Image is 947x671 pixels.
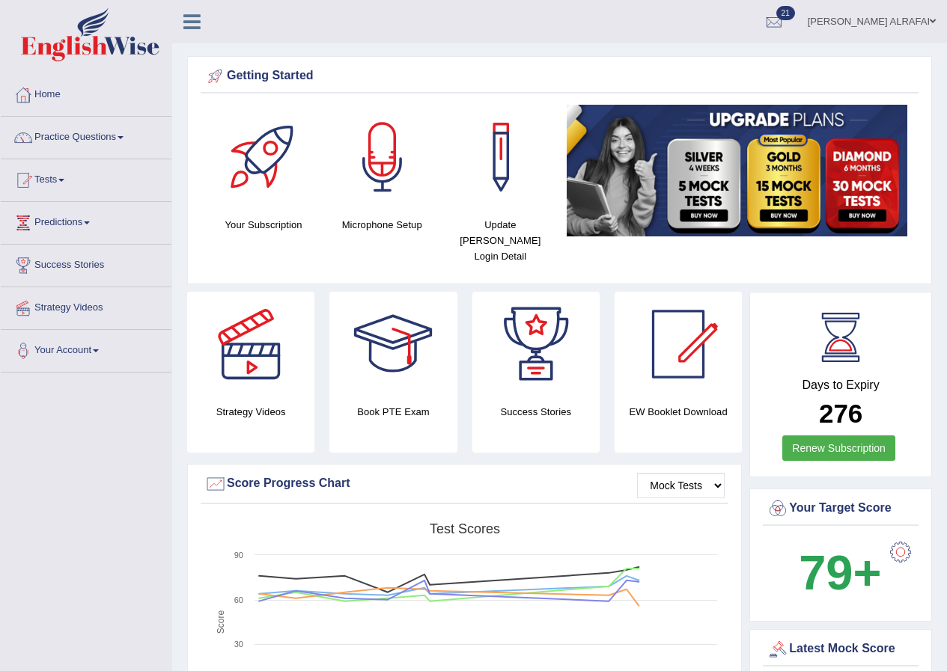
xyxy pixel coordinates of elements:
[567,105,907,236] img: small5.jpg
[799,545,881,600] b: 79+
[776,6,795,20] span: 21
[819,399,862,428] b: 276
[767,638,915,661] div: Latest Mock Score
[1,117,171,154] a: Practice Questions
[329,404,457,420] h4: Book PTE Exam
[234,551,243,560] text: 90
[234,595,243,604] text: 60
[1,74,171,111] a: Home
[430,521,500,536] tspan: Test scores
[1,330,171,367] a: Your Account
[330,217,433,233] h4: Microphone Setup
[216,610,226,634] tspan: Score
[234,640,243,649] text: 30
[1,245,171,282] a: Success Stories
[1,202,171,239] a: Predictions
[1,287,171,325] a: Strategy Videos
[204,473,725,495] div: Score Progress Chart
[204,65,915,88] div: Getting Started
[782,435,895,461] a: Renew Subscription
[615,404,742,420] h4: EW Booklet Download
[767,379,915,392] h4: Days to Expiry
[1,159,171,197] a: Tests
[448,217,552,264] h4: Update [PERSON_NAME] Login Detail
[767,497,915,520] div: Your Target Score
[187,404,314,420] h4: Strategy Videos
[472,404,600,420] h4: Success Stories
[212,217,315,233] h4: Your Subscription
